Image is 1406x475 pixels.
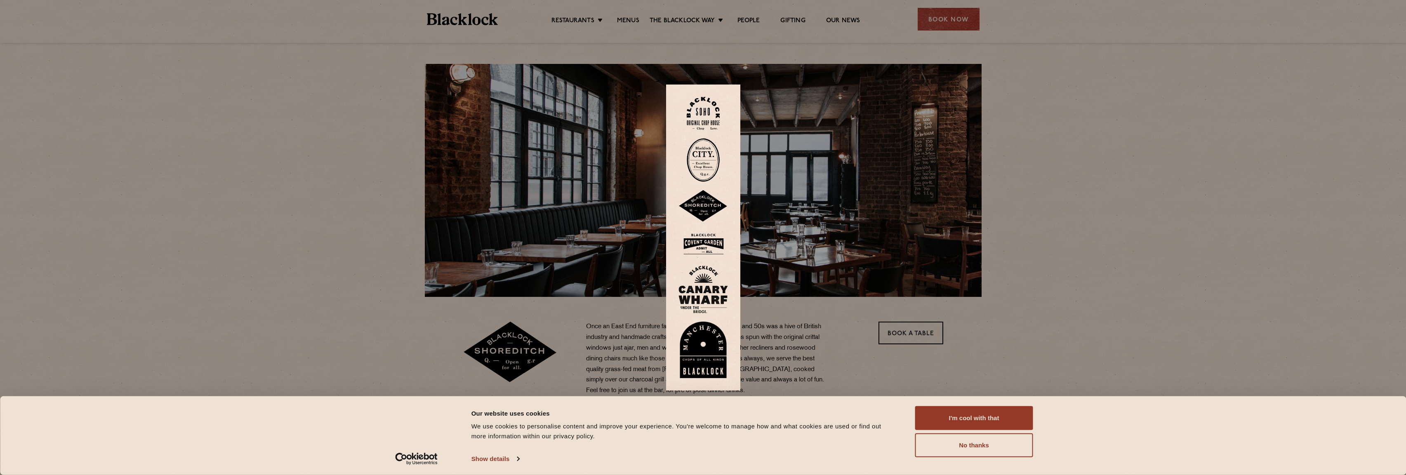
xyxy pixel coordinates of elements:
[678,322,728,379] img: BL_Manchester_Logo-bleed.png
[678,230,728,257] img: BLA_1470_CoventGarden_Website_Solid.svg
[915,406,1033,430] button: I'm cool with that
[678,190,728,222] img: Shoreditch-stamp-v2-default.svg
[380,453,452,465] a: Usercentrics Cookiebot - opens in a new window
[687,138,720,182] img: City-stamp-default.svg
[471,421,897,441] div: We use cookies to personalise content and improve your experience. You're welcome to manage how a...
[915,433,1033,457] button: No thanks
[678,266,728,313] img: BL_CW_Logo_Website.svg
[687,97,720,130] img: Soho-stamp-default.svg
[471,453,519,465] a: Show details
[471,408,897,418] div: Our website uses cookies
